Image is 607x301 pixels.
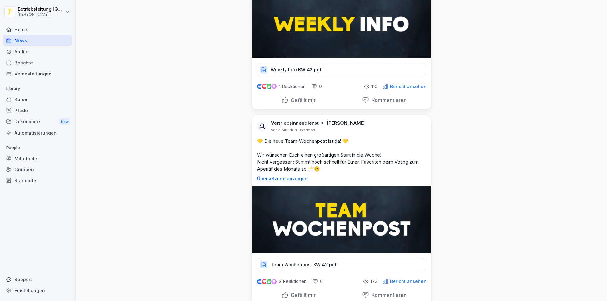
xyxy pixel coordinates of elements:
a: Weekly Info KW 42.pdf [257,69,426,75]
p: Vertriebsinnendienst [271,120,319,126]
div: New [59,118,70,125]
a: Audits [3,46,72,57]
p: Betriebsleitung [GEOGRAPHIC_DATA] [18,7,64,12]
a: Home [3,24,72,35]
p: People [3,143,72,153]
a: Kurse [3,94,72,105]
a: DokumenteNew [3,116,72,128]
p: 1 Reaktionen [279,84,306,89]
a: Standorte [3,175,72,186]
img: love [262,279,267,284]
img: itbev4jmiwke9alvgx05ez1k.png [252,186,431,253]
p: Bericht ansehen [390,279,426,284]
div: 0 [311,83,322,90]
a: Pfade [3,105,72,116]
a: News [3,35,72,46]
p: 173 [371,279,377,284]
img: celebrate [267,84,272,89]
a: Automatisierungen [3,127,72,138]
div: Dokumente [3,116,72,128]
img: inspiring [271,279,277,284]
p: Kommentieren [369,292,407,298]
p: 💛 Die neue Team-Wochenpost ist da! 💛 Wir wünschen Euch einen großartigen Start in die Woche! Nich... [257,138,426,172]
p: Bearbeitet [300,128,315,133]
p: Gefällt mir [288,292,316,298]
div: 0 [312,278,323,285]
p: Gefällt mir [288,97,316,103]
a: Gruppen [3,164,72,175]
img: inspiring [271,84,277,89]
a: Veranstaltungen [3,68,72,79]
p: 110 [371,84,377,89]
a: Einstellungen [3,285,72,296]
p: [PERSON_NAME] [327,120,365,126]
img: like [257,84,262,89]
a: Berichte [3,57,72,68]
p: Team Wochenpost KW 42.pdf [271,262,337,268]
img: celebrate [267,279,272,284]
p: Übersetzung anzeigen [257,176,426,181]
p: [PERSON_NAME] [18,12,64,17]
p: vor 3 Stunden [271,128,297,133]
p: Library [3,84,72,94]
p: Kommentieren [369,97,407,103]
p: Bericht ansehen [390,84,426,89]
div: Support [3,274,72,285]
a: Mitarbeiter [3,153,72,164]
a: Team Wochenpost KW 42.pdf [257,263,426,270]
p: Weekly Info KW 42.pdf [271,67,322,73]
p: 2 Reaktionen [279,279,307,284]
img: love [262,84,267,89]
img: like [257,279,262,284]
